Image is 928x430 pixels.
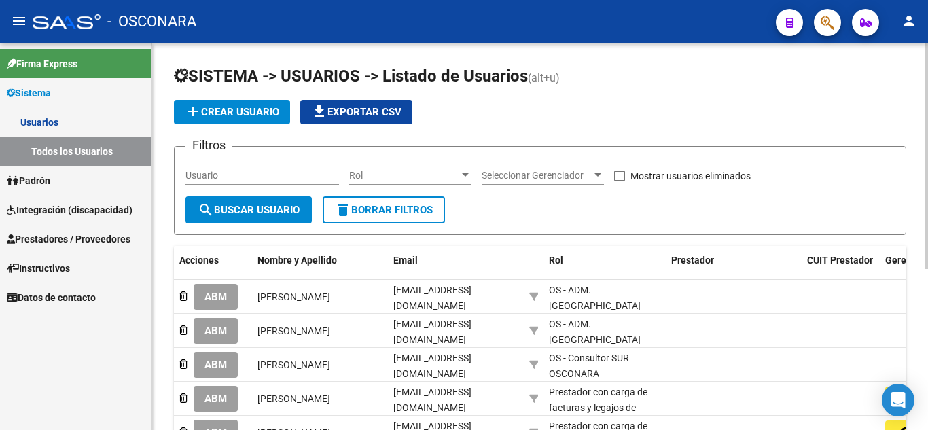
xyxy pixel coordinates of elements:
[7,56,77,71] span: Firma Express
[174,100,290,124] button: Crear Usuario
[7,290,96,305] span: Datos de contacto
[7,86,51,101] span: Sistema
[252,246,388,291] datatable-header-cell: Nombre y Apellido
[174,246,252,291] datatable-header-cell: Acciones
[107,7,196,37] span: - OSCONARA
[671,255,714,266] span: Prestador
[630,168,751,184] span: Mostrar usuarios eliminados
[335,202,351,218] mat-icon: delete
[198,202,214,218] mat-icon: search
[194,318,238,343] button: ABM
[7,232,130,247] span: Prestadores / Proveedores
[482,170,592,181] span: Seleccionar Gerenciador
[11,13,27,29] mat-icon: menu
[666,246,802,291] datatable-header-cell: Prestador
[257,325,330,336] span: [PERSON_NAME]
[185,136,232,155] h3: Filtros
[204,325,227,338] span: ABM
[257,393,330,404] span: [PERSON_NAME]
[204,393,227,406] span: ABM
[549,283,660,314] div: OS - ADM. [GEOGRAPHIC_DATA]
[528,71,560,84] span: (alt+u)
[179,255,219,266] span: Acciones
[882,384,914,416] div: Open Intercom Messenger
[393,353,471,379] span: [EMAIL_ADDRESS][DOMAIN_NAME]
[335,204,433,216] span: Borrar Filtros
[194,284,238,309] button: ABM
[311,106,401,118] span: Exportar CSV
[393,387,471,413] span: [EMAIL_ADDRESS][DOMAIN_NAME]
[194,386,238,411] button: ABM
[807,255,873,266] span: CUIT Prestador
[204,291,227,304] span: ABM
[393,285,471,311] span: [EMAIL_ADDRESS][DOMAIN_NAME]
[7,261,70,276] span: Instructivos
[257,291,330,302] span: [PERSON_NAME]
[323,196,445,223] button: Borrar Filtros
[257,255,337,266] span: Nombre y Apellido
[901,13,917,29] mat-icon: person
[204,359,227,372] span: ABM
[198,204,300,216] span: Buscar Usuario
[257,359,330,370] span: [PERSON_NAME]
[194,352,238,377] button: ABM
[7,202,132,217] span: Integración (discapacidad)
[802,246,880,291] datatable-header-cell: CUIT Prestador
[311,103,327,120] mat-icon: file_download
[549,255,563,266] span: Rol
[174,67,528,86] span: SISTEMA -> USUARIOS -> Listado de Usuarios
[185,196,312,223] button: Buscar Usuario
[185,106,279,118] span: Crear Usuario
[300,100,412,124] button: Exportar CSV
[388,246,524,291] datatable-header-cell: Email
[185,103,201,120] mat-icon: add
[349,170,459,181] span: Rol
[543,246,666,291] datatable-header-cell: Rol
[7,173,50,188] span: Padrón
[549,317,660,348] div: OS - ADM. [GEOGRAPHIC_DATA]
[393,255,418,266] span: Email
[549,351,660,382] div: OS - Consultor SUR OSCONARA
[393,319,471,345] span: [EMAIL_ADDRESS][DOMAIN_NAME]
